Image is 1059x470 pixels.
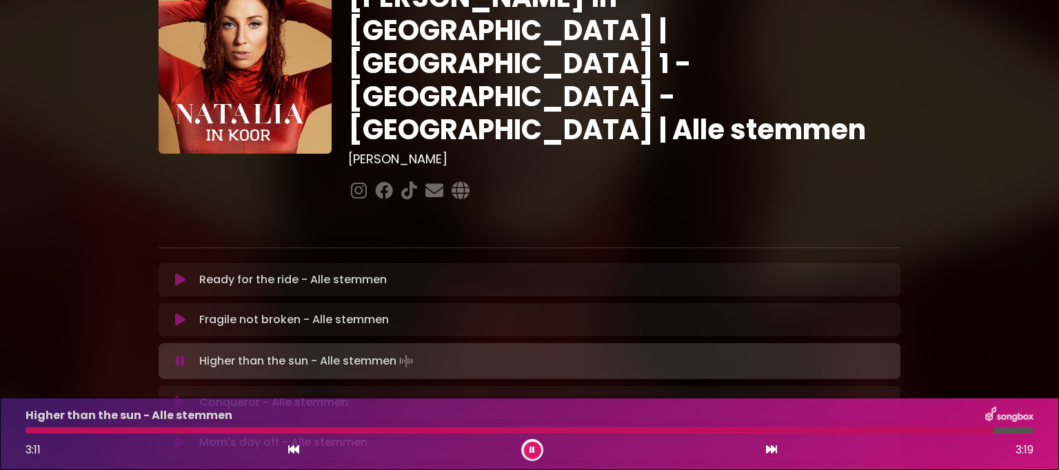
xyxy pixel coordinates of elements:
p: Ready for the ride - Alle stemmen [199,272,387,288]
p: Higher than the sun - Alle stemmen [26,407,232,424]
p: Higher than the sun - Alle stemmen [199,351,416,371]
img: songbox-logo-white.png [985,407,1033,425]
img: waveform4.gif [396,351,416,371]
span: 3:19 [1016,442,1033,458]
p: Conqueror - Alle stemmen [199,394,348,411]
p: Fragile not broken - Alle stemmen [199,311,389,328]
span: 3:11 [26,442,41,458]
h3: [PERSON_NAME] [348,152,900,167]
